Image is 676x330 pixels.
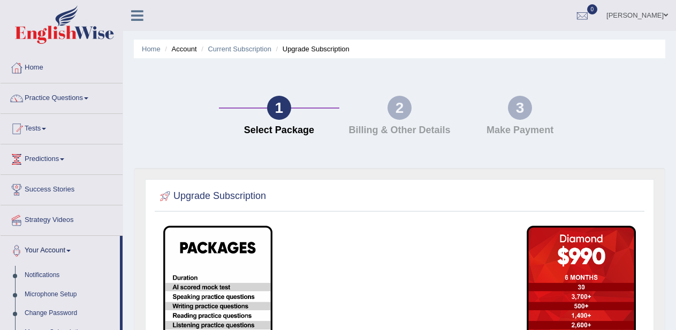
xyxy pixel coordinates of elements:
h2: Upgrade Subscription [157,188,266,204]
span: 0 [587,4,598,14]
a: Practice Questions [1,83,123,110]
h4: Billing & Other Details [345,125,454,136]
a: Notifications [20,266,120,285]
a: Your Account [1,236,120,263]
h4: Make Payment [465,125,575,136]
a: Home [1,53,123,80]
h4: Select Package [224,125,334,136]
div: 2 [388,96,412,120]
a: Home [142,45,161,53]
li: Upgrade Subscription [274,44,350,54]
a: Tests [1,114,123,141]
div: 1 [267,96,291,120]
a: Current Subscription [208,45,271,53]
a: Predictions [1,144,123,171]
a: Success Stories [1,175,123,202]
a: Strategy Videos [1,205,123,232]
a: Change Password [20,304,120,323]
div: 3 [508,96,532,120]
li: Account [162,44,196,54]
a: Microphone Setup [20,285,120,304]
